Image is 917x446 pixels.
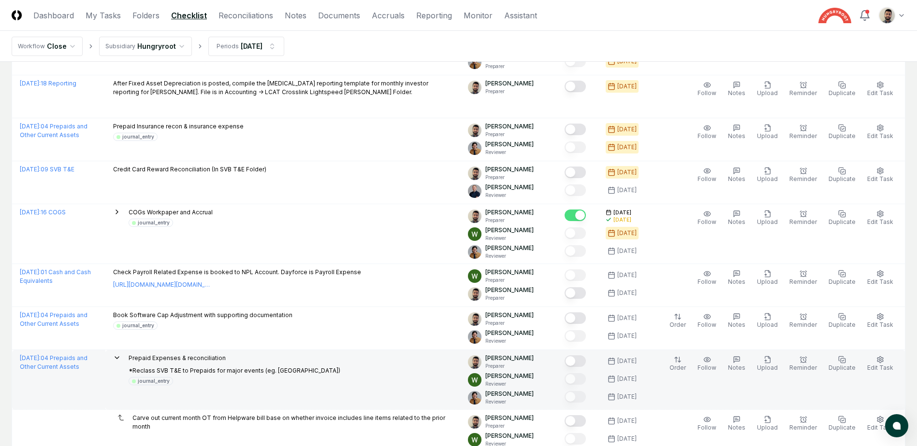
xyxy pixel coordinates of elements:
span: Duplicate [829,364,856,371]
div: [DATE] [241,41,262,51]
a: [DATE]:04 Prepaids and Other Current Assets [20,311,87,327]
p: [PERSON_NAME] [485,354,534,362]
button: Upload [755,208,780,228]
span: Reminder [789,424,817,431]
span: Upload [757,321,778,328]
a: Reporting [416,10,452,21]
div: [DATE] [617,417,637,425]
button: Follow [696,354,718,374]
p: [PERSON_NAME] [485,311,534,320]
p: [PERSON_NAME] [485,183,534,192]
button: Notes [726,208,747,228]
span: Notes [728,424,745,431]
button: Follow [696,268,718,288]
p: Book Software Cap Adjustment with supporting documentation [113,311,292,320]
span: Edit Task [867,218,893,225]
span: Notes [728,321,745,328]
button: Reminder [787,79,819,99]
p: Credit Card Reward Reconciliation (In SVB T&E Folder) [113,165,266,174]
button: Follow [696,79,718,99]
a: [DATE]:01 Cash and Cash Equivalents [20,268,91,284]
a: Accruals [372,10,405,21]
p: [PERSON_NAME] [485,268,534,277]
div: journal_entry [138,377,170,385]
div: [DATE] [617,143,637,152]
a: [DATE]:04 Prepaids and Other Current Assets [20,354,87,370]
button: Duplicate [827,311,858,331]
p: Reviewer [485,192,534,199]
span: Duplicate [829,89,856,97]
img: d09822cc-9b6d-4858-8d66-9570c114c672_214030b4-299a-48fd-ad93-fc7c7aef54c6.png [468,287,481,301]
button: Mark complete [565,355,586,367]
span: Order [670,321,686,328]
button: Mark complete [565,391,586,403]
a: [DATE]:04 Prepaids and Other Current Assets [20,123,87,139]
button: Edit Task [865,208,895,228]
p: *Reclass SVB T&E to Prepaids for major events (eg. [GEOGRAPHIC_DATA]) [129,366,340,375]
p: [PERSON_NAME] [485,122,534,131]
img: ACg8ocIj8Ed1971QfF93IUVvJX6lPm3y0CRToLvfAg4p8TYQk6NAZIo=s96-c [468,141,481,155]
button: Duplicate [827,79,858,99]
button: Mark complete [565,373,586,385]
button: Order [668,311,688,331]
span: Notes [728,278,745,285]
span: Upload [757,218,778,225]
button: Mark complete [565,227,586,239]
span: Follow [698,218,716,225]
p: Prepaid Insurance recon & insurance expense [113,122,244,131]
img: d09822cc-9b6d-4858-8d66-9570c114c672_214030b4-299a-48fd-ad93-fc7c7aef54c6.png [468,415,481,429]
span: [DATE] : [20,80,41,87]
button: Reminder [787,311,819,331]
span: Follow [698,175,716,182]
p: Preparer [485,217,534,224]
a: [DATE]:16 COGS [20,209,66,216]
button: Upload [755,165,780,185]
span: [DATE] : [20,354,41,362]
img: ACg8ocIj8Ed1971QfF93IUVvJX6lPm3y0CRToLvfAg4p8TYQk6NAZIo=s96-c [468,330,481,344]
p: [PERSON_NAME] [485,208,534,217]
span: [DATE] : [20,123,41,130]
button: Mark complete [565,124,586,135]
span: Notes [728,175,745,182]
span: Notes [728,218,745,225]
img: ACg8ocIK_peNeqvot3Ahh9567LsVhi0q3GD2O_uFDzmfmpbAfkCWeQ=s96-c [468,227,481,241]
button: Reminder [787,268,819,288]
a: My Tasks [86,10,121,21]
p: Preparer [485,88,534,95]
button: Notes [726,165,747,185]
button: Mark complete [565,184,586,196]
button: Upload [755,268,780,288]
span: Follow [698,364,716,371]
p: [PERSON_NAME] [485,244,534,252]
a: Reconciliations [218,10,273,21]
button: Mark complete [565,269,586,281]
img: ACg8ocIj8Ed1971QfF93IUVvJX6lPm3y0CRToLvfAg4p8TYQk6NAZIo=s96-c [468,56,481,69]
button: Notes [726,122,747,142]
span: Duplicate [829,175,856,182]
span: Order [670,364,686,371]
span: Reminder [789,89,817,97]
button: Edit Task [865,354,895,374]
span: Follow [698,132,716,139]
a: Folders [132,10,160,21]
button: Edit Task [865,122,895,142]
button: Mark complete [565,141,586,153]
button: Duplicate [827,165,858,185]
p: Reviewer [485,398,534,405]
span: Duplicate [829,218,856,225]
p: [PERSON_NAME] [485,79,534,88]
button: Upload [755,122,780,142]
div: [DATE] [617,375,637,383]
button: Edit Task [865,414,895,434]
button: Mark complete [565,330,586,342]
p: [PERSON_NAME] [485,165,534,174]
span: Edit Task [867,424,893,431]
button: Follow [696,414,718,434]
p: [PERSON_NAME] [485,414,534,422]
img: ACg8ocIj8Ed1971QfF93IUVvJX6lPm3y0CRToLvfAg4p8TYQk6NAZIo=s96-c [468,391,481,404]
div: [DATE] [613,216,631,223]
div: journal_entry [122,322,154,329]
button: Duplicate [827,354,858,374]
div: Periods [217,42,239,51]
span: Duplicate [829,321,856,328]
